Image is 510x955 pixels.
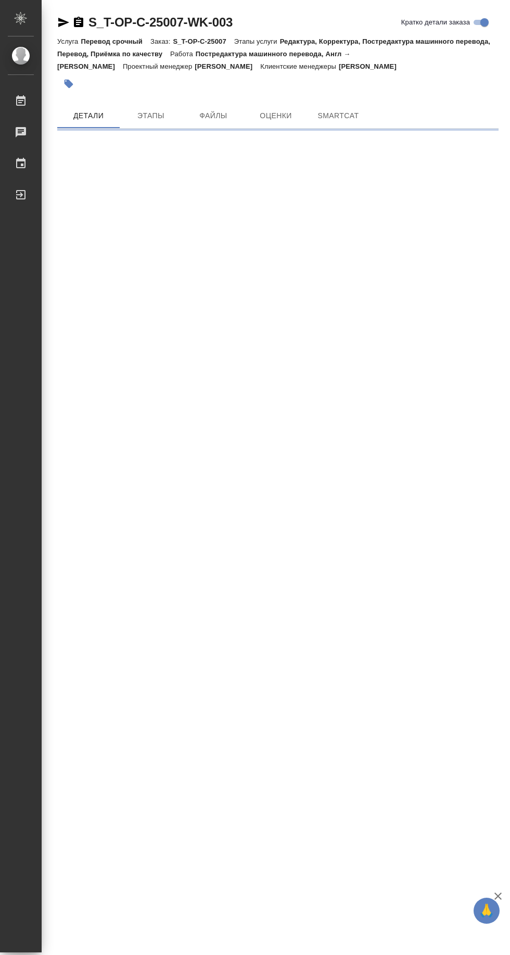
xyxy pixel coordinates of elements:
button: 🙏 [474,898,500,924]
p: Заказ: [150,37,173,45]
p: [PERSON_NAME] [195,62,260,70]
p: [PERSON_NAME] [339,62,404,70]
button: Скопировать ссылку для ЯМессенджера [57,16,70,29]
span: Кратко детали заказа [401,17,470,28]
a: S_T-OP-C-25007-WK-003 [88,15,233,29]
p: Перевод срочный [81,37,150,45]
span: Оценки [251,109,301,122]
button: Добавить тэг [57,72,80,95]
p: Клиентские менеджеры [260,62,339,70]
p: Проектный менеджер [123,62,195,70]
span: Файлы [188,109,238,122]
span: SmartCat [313,109,363,122]
p: Постредактура машинного перевода, Англ → [PERSON_NAME] [57,50,350,70]
p: Услуга [57,37,81,45]
p: S_T-OP-C-25007 [173,37,234,45]
span: Этапы [126,109,176,122]
span: Детали [63,109,113,122]
span: 🙏 [478,900,495,922]
p: Работа [170,50,196,58]
p: Этапы услуги [234,37,280,45]
button: Скопировать ссылку [72,16,85,29]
